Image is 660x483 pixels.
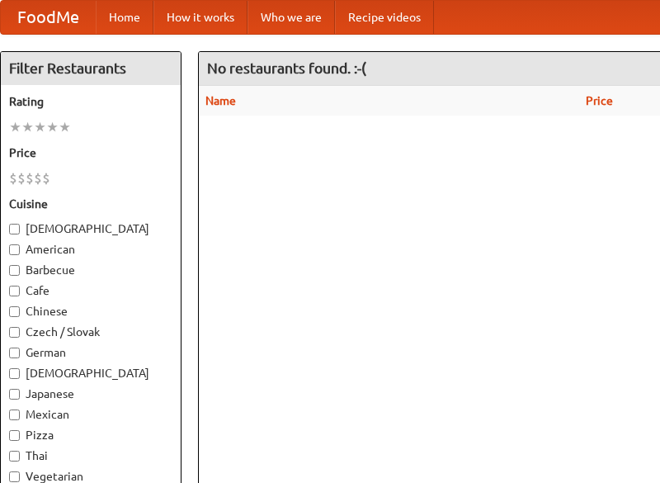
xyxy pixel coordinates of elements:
input: Japanese [9,389,20,400]
input: [DEMOGRAPHIC_DATA] [9,368,20,379]
input: Mexican [9,410,20,420]
input: Vegetarian [9,471,20,482]
h4: Filter Restaurants [1,52,181,85]
li: $ [34,169,42,187]
label: Japanese [9,386,172,402]
input: Thai [9,451,20,462]
a: Name [205,94,236,107]
input: Chinese [9,306,20,317]
li: ★ [21,118,34,136]
a: FoodMe [1,1,96,34]
label: Chinese [9,303,172,320]
a: Recipe videos [335,1,434,34]
input: Barbecue [9,265,20,276]
label: American [9,241,172,258]
label: Cafe [9,282,172,299]
label: Pizza [9,427,172,443]
li: ★ [9,118,21,136]
input: American [9,244,20,255]
label: Barbecue [9,262,172,278]
a: Who we are [247,1,335,34]
h5: Rating [9,93,172,110]
li: $ [42,169,50,187]
ng-pluralize: No restaurants found. :-( [207,60,366,76]
a: Price [586,94,613,107]
li: ★ [46,118,59,136]
h5: Cuisine [9,196,172,212]
input: Pizza [9,430,20,441]
label: [DEMOGRAPHIC_DATA] [9,365,172,381]
li: $ [17,169,26,187]
label: Czech / Slovak [9,324,172,340]
a: How it works [153,1,247,34]
li: $ [9,169,17,187]
input: Czech / Slovak [9,327,20,338]
input: Cafe [9,286,20,296]
h5: Price [9,144,172,161]
input: German [9,348,20,358]
label: German [9,344,172,361]
a: Home [96,1,153,34]
li: ★ [59,118,71,136]
input: [DEMOGRAPHIC_DATA] [9,224,20,234]
label: Thai [9,447,172,464]
label: Mexican [9,406,172,423]
li: $ [26,169,34,187]
li: ★ [34,118,46,136]
label: [DEMOGRAPHIC_DATA] [9,220,172,237]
